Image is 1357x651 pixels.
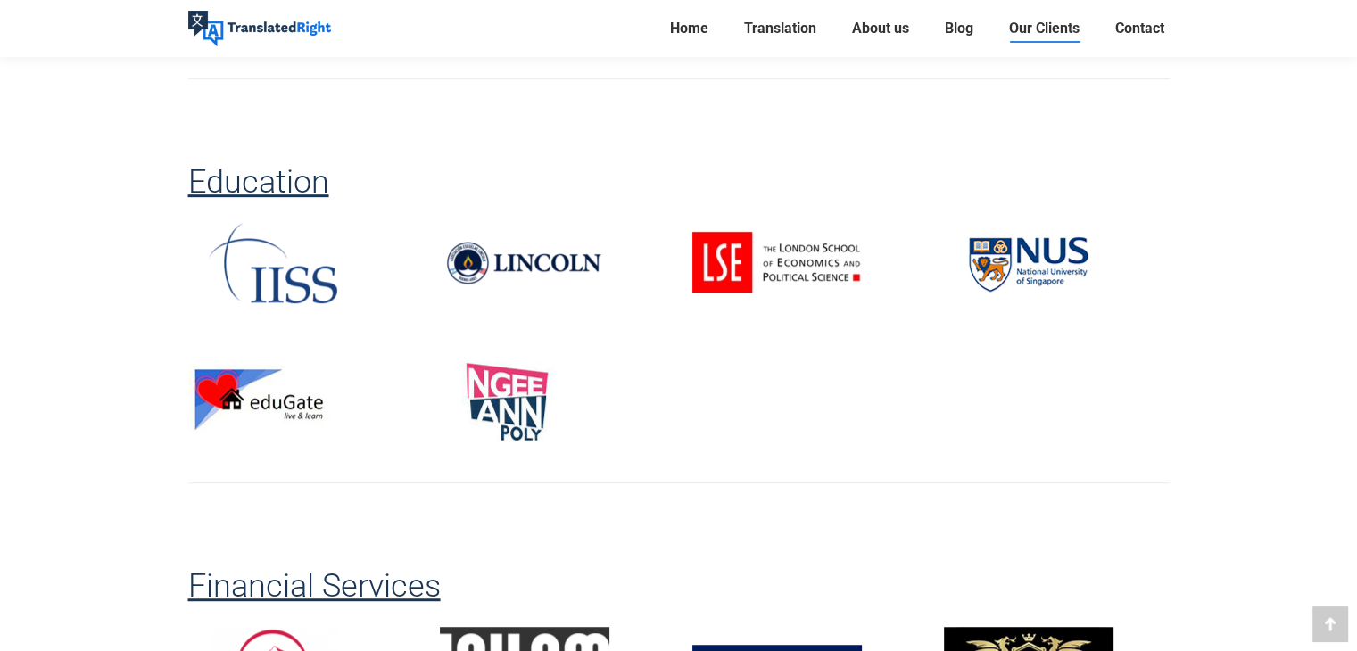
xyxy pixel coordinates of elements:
[440,223,609,303] img: imageedit_15_6705353017
[939,16,979,41] a: Blog
[1004,16,1085,41] a: Our Clients
[188,567,1170,605] h3: Financial Services
[670,20,708,37] span: Home
[692,223,862,303] img: 1600x900-white-solid-color-background
[739,16,822,41] a: Translation
[847,16,914,41] a: About us
[188,361,358,441] img: Edugate Asia
[1115,20,1164,37] span: Contact
[188,223,358,303] img: imageedit_12_8334896298
[944,223,1113,303] img: NUS
[744,20,816,37] span: Translation
[852,20,909,37] span: About us
[188,11,331,46] img: Translated Right
[188,163,1170,201] h3: Education
[1009,20,1080,37] span: Our Clients
[945,20,973,37] span: Blog
[665,16,714,41] a: Home
[1110,16,1170,41] a: Contact
[440,361,574,441] img: Ngee Ann Poly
